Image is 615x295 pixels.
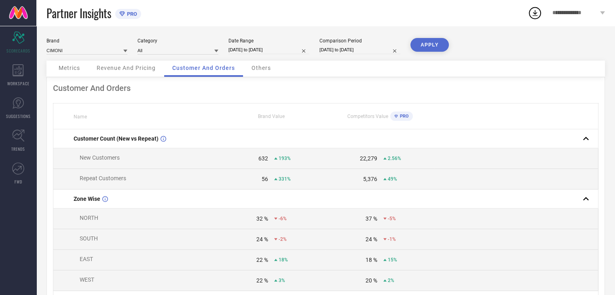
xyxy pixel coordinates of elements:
[228,46,309,54] input: Select date range
[7,80,30,86] span: WORKSPACE
[363,176,377,182] div: 5,376
[366,257,377,263] div: 18 %
[347,114,388,119] span: Competitors Value
[528,6,542,20] div: Open download list
[80,256,93,262] span: EAST
[80,276,94,283] span: WEST
[279,216,287,221] span: -6%
[366,215,377,222] div: 37 %
[258,114,285,119] span: Brand Value
[319,46,400,54] input: Select comparison period
[74,114,87,120] span: Name
[279,257,288,263] span: 18%
[398,114,409,119] span: PRO
[388,176,397,182] span: 49%
[74,196,100,202] span: Zone Wise
[319,38,400,44] div: Comparison Period
[137,38,218,44] div: Category
[228,38,309,44] div: Date Range
[388,236,396,242] span: -1%
[256,257,268,263] div: 22 %
[279,236,287,242] span: -2%
[80,175,126,181] span: Repeat Customers
[388,257,397,263] span: 15%
[11,146,25,152] span: TRENDS
[80,154,120,161] span: New Customers
[256,215,268,222] div: 32 %
[6,48,30,54] span: SCORECARDS
[279,156,291,161] span: 193%
[410,38,449,52] button: APPLY
[360,155,377,162] div: 22,279
[256,277,268,284] div: 22 %
[46,38,127,44] div: Brand
[388,156,401,161] span: 2.56%
[125,11,137,17] span: PRO
[279,176,291,182] span: 331%
[74,135,159,142] span: Customer Count (New vs Repeat)
[256,236,268,242] div: 24 %
[53,83,598,93] div: Customer And Orders
[97,65,156,71] span: Revenue And Pricing
[6,113,31,119] span: SUGGESTIONS
[15,179,22,185] span: FWD
[80,215,98,221] span: NORTH
[262,176,268,182] div: 56
[251,65,271,71] span: Others
[258,155,268,162] div: 632
[59,65,80,71] span: Metrics
[279,278,285,283] span: 3%
[366,236,377,242] div: 24 %
[388,216,396,221] span: -5%
[366,277,377,284] div: 20 %
[172,65,235,71] span: Customer And Orders
[46,5,111,21] span: Partner Insights
[80,235,98,242] span: SOUTH
[388,278,394,283] span: 2%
